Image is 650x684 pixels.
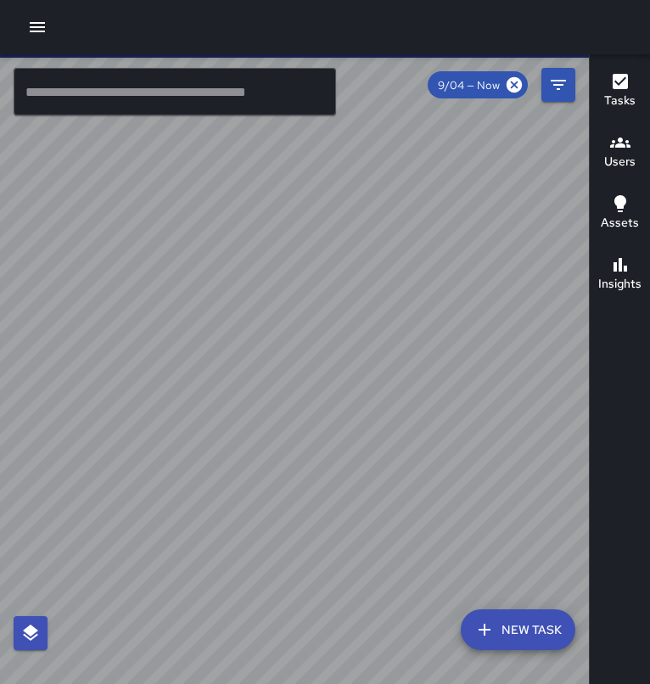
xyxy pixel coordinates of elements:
[598,275,642,294] h6: Insights
[590,244,650,306] button: Insights
[541,68,575,102] button: Filters
[590,61,650,122] button: Tasks
[461,609,575,650] button: New Task
[428,71,528,98] div: 9/04 — Now
[604,92,636,110] h6: Tasks
[604,153,636,171] h6: Users
[590,122,650,183] button: Users
[590,183,650,244] button: Assets
[428,78,510,93] span: 9/04 — Now
[601,214,639,233] h6: Assets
